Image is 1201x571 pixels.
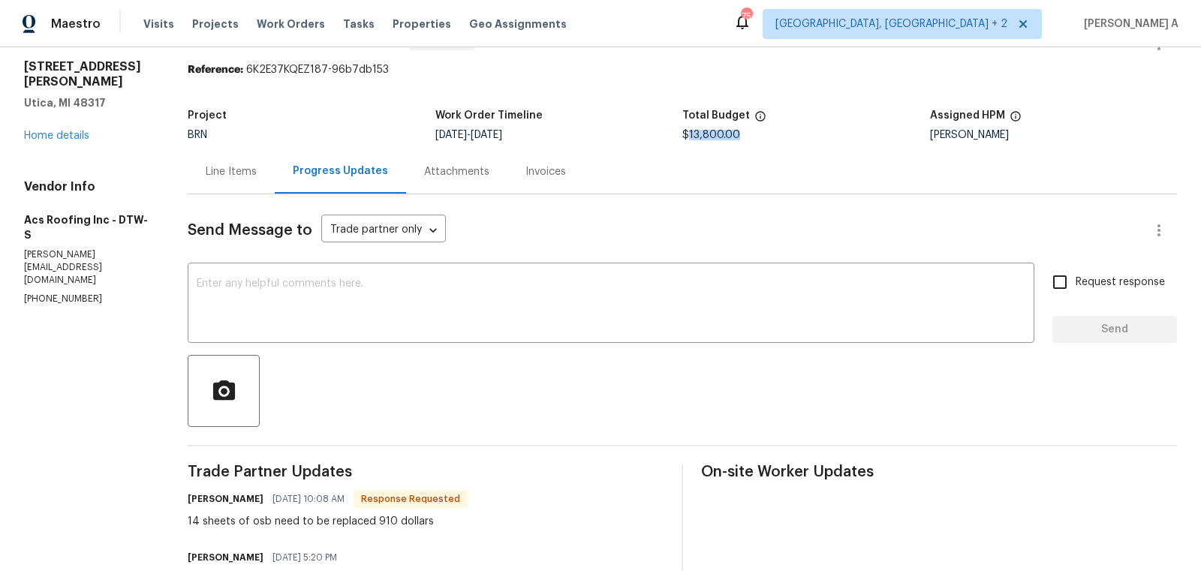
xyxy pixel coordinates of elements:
[24,131,89,141] a: Home details
[24,212,152,242] h5: Acs Roofing Inc - DTW-S
[435,130,502,140] span: -
[188,65,243,75] b: Reference:
[321,218,446,243] div: Trade partner only
[188,223,312,238] span: Send Message to
[435,130,467,140] span: [DATE]
[143,17,174,32] span: Visits
[24,293,152,305] p: [PHONE_NUMBER]
[24,95,152,110] h5: Utica, MI 48317
[469,17,567,32] span: Geo Assignments
[188,491,263,506] h6: [PERSON_NAME]
[188,110,227,121] h5: Project
[343,19,375,29] span: Tasks
[701,464,1177,479] span: On-site Worker Updates
[1010,110,1022,130] span: The hpm assigned to this work order.
[930,110,1005,121] h5: Assigned HPM
[682,110,750,121] h5: Total Budget
[525,164,566,179] div: Invoices
[24,59,152,89] h2: [STREET_ADDRESS][PERSON_NAME]
[471,130,502,140] span: [DATE]
[293,164,388,179] div: Progress Updates
[393,17,451,32] span: Properties
[355,491,466,506] span: Response Requested
[188,550,263,565] h6: [PERSON_NAME]
[272,550,337,565] span: [DATE] 5:20 PM
[188,62,1177,77] div: 6K2E37KQEZ187-96b7db153
[272,491,345,506] span: [DATE] 10:08 AM
[754,110,766,130] span: The total cost of line items that have been proposed by Opendoor. This sum includes line items th...
[682,130,740,140] span: $13,800.00
[188,514,468,529] div: 14 sheets of osb need to be replaced 910 dollars
[775,17,1007,32] span: [GEOGRAPHIC_DATA], [GEOGRAPHIC_DATA] + 2
[24,179,152,194] h4: Vendor Info
[51,17,101,32] span: Maestro
[206,164,257,179] div: Line Items
[257,17,325,32] span: Work Orders
[741,9,751,24] div: 75
[424,164,489,179] div: Attachments
[1078,17,1178,32] span: [PERSON_NAME] A
[192,17,239,32] span: Projects
[24,248,152,287] p: [PERSON_NAME][EMAIL_ADDRESS][DOMAIN_NAME]
[188,464,664,479] span: Trade Partner Updates
[435,110,543,121] h5: Work Order Timeline
[930,130,1177,140] div: [PERSON_NAME]
[1076,275,1165,290] span: Request response
[188,130,207,140] span: BRN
